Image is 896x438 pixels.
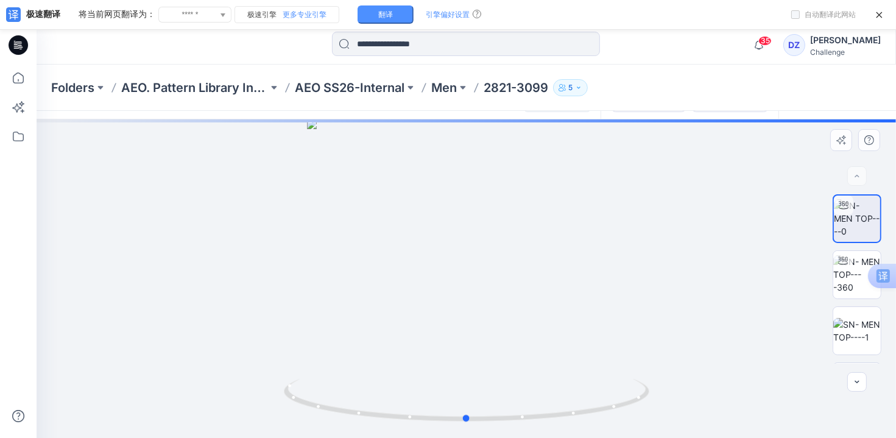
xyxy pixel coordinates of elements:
span: 35 [758,36,772,46]
div: [PERSON_NAME] [810,33,881,48]
p: 5 [568,81,573,94]
img: SN- MEN TOP----0 [834,199,880,238]
div: DZ [783,34,805,56]
img: SN- MEN TOP----1 [833,318,881,344]
button: 5 [553,79,588,96]
a: AEO. Pattern Library Internal [121,79,268,96]
a: AEO SS26-Internal [295,79,404,96]
p: 2821-3099 [484,79,548,96]
a: Folders [51,79,94,96]
a: Men [431,79,457,96]
div: Challenge [810,48,881,57]
img: SN- MEN TOP----360 [833,255,881,294]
